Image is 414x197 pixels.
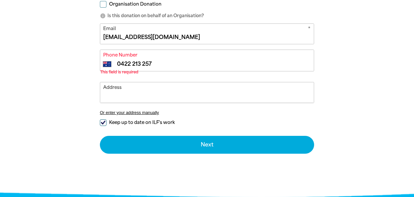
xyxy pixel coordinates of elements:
button: Or enter your address manually [100,110,314,115]
p: Is this donation on behalf of an Organisation? [100,13,314,19]
span: Keep up to date on ILF's work [109,119,175,126]
input: Organisation Donation [100,1,106,8]
span: Organisation Donation [109,1,162,7]
button: Next [100,136,314,154]
i: info [100,13,106,19]
input: Keep up to date on ILF's work [100,119,106,126]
